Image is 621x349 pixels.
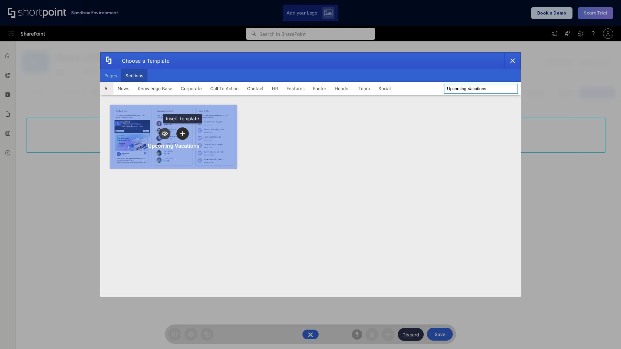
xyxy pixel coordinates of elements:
[268,82,282,95] button: HR
[309,82,331,95] button: Footer
[444,84,518,94] input: Search
[114,82,134,95] button: News
[206,82,243,95] button: Call To Action
[331,82,354,95] button: Header
[282,82,309,95] button: Features
[354,82,374,95] button: Team
[100,69,121,82] button: Pages
[100,82,114,95] button: All
[100,52,521,297] div: template selector
[243,82,268,95] button: Contact
[134,82,177,95] button: Knowledge Base
[121,69,147,82] button: Sections
[374,82,395,95] button: Social
[589,318,621,349] iframe: Chat Widget
[117,53,169,69] div: Choose a Template
[148,143,200,149] div: Upcoming Vacations
[177,82,206,95] button: Corporate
